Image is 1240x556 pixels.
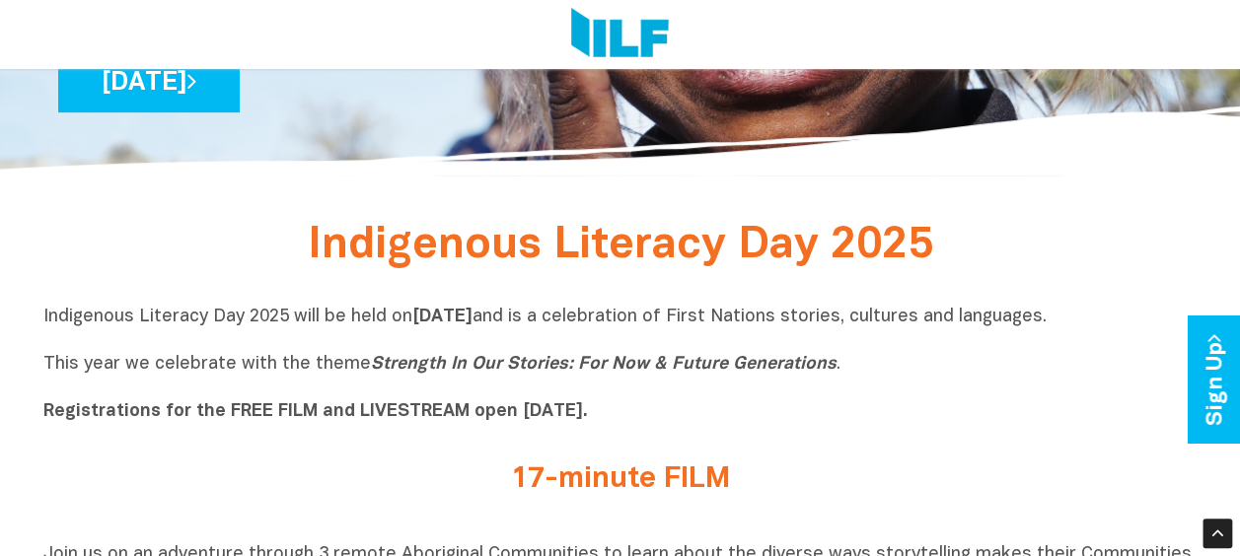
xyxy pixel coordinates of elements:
b: Registrations for the FREE FILM and LIVESTREAM open [DATE]. [43,403,588,420]
b: [DATE] [412,309,473,325]
a: [DATE] [58,50,240,112]
div: Scroll Back to Top [1203,519,1232,548]
p: Indigenous Literacy Day 2025 will be held on and is a celebration of First Nations stories, cultu... [43,306,1198,424]
h2: 17-minute FILM [251,463,990,496]
i: Strength In Our Stories: For Now & Future Generations [371,356,837,373]
img: Logo [571,8,669,61]
span: Indigenous Literacy Day 2025 [308,226,933,266]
